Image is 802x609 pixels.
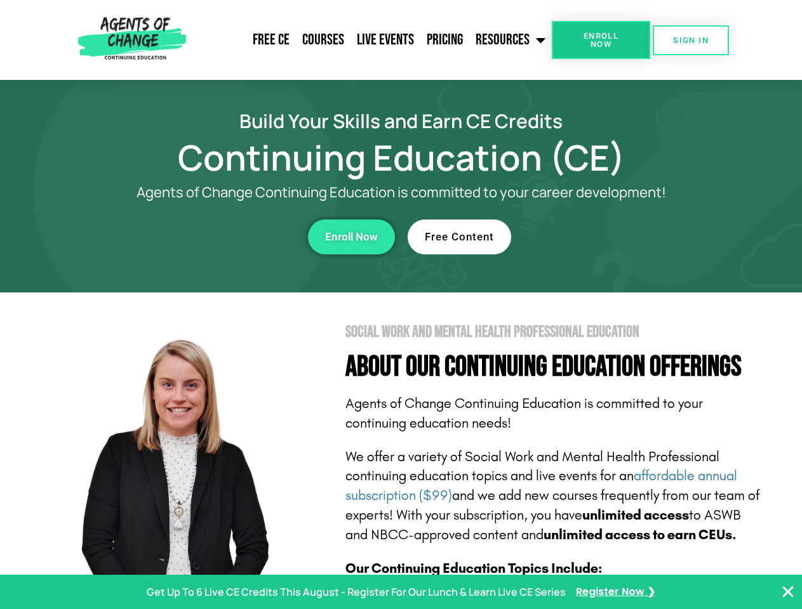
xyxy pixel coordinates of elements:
[780,584,796,599] button: Close Banner
[90,185,712,200] p: Agents of Change Continuing Education is committed to your career development!
[469,24,552,56] a: Resources
[296,24,351,56] a: Courses
[39,112,763,130] h2: Build Your Skills and Earn CE Credits
[191,24,552,56] nav: Menu
[408,219,511,254] a: Free Content
[345,353,763,381] h4: About Our Continuing Education Offerings
[425,232,494,242] span: Free Content
[552,21,650,59] a: Enroll Now
[653,25,729,55] a: SIGN IN
[345,447,763,545] p: We offer a variety of Social Work and Mental Health Professional continuing education topics and ...
[345,560,602,577] b: Our Continuing Education Topics Include:
[582,507,689,523] b: unlimited access
[572,32,630,48] span: Enroll Now
[673,36,709,44] span: SIGN IN
[246,24,296,56] a: Free CE
[325,232,378,242] span: Enroll Now
[576,583,655,601] a: Register Now ❯
[345,324,763,340] h2: Social Work and Mental Health Professional Education
[39,143,763,172] h1: Continuing Education (CE)
[147,583,566,601] p: Get Up To 6 Live CE Credits This August - Register For Our Lunch & Learn Live CE Series
[308,219,395,254] a: Enroll Now
[420,24,469,56] a: Pricing
[345,395,703,431] span: Agents of Change Continuing Education is committed to your continuing education needs!
[351,24,420,56] a: Live Events
[544,527,737,543] b: unlimited access to earn CEUs.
